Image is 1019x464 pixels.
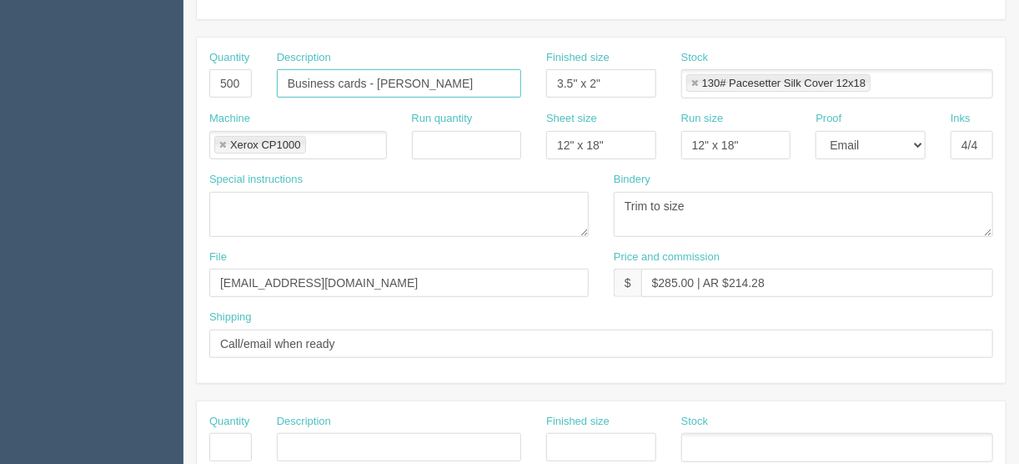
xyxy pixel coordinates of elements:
[209,310,252,325] label: Shipping
[951,111,971,127] label: Inks
[614,250,720,265] label: Price and commission
[209,111,250,127] label: Machine
[614,172,650,188] label: Bindery
[209,50,249,66] label: Quantity
[209,414,249,430] label: Quantity
[614,269,641,297] div: $
[209,172,303,188] label: Special instructions
[546,111,597,127] label: Sheet size
[277,414,331,430] label: Description
[681,111,724,127] label: Run size
[412,111,473,127] label: Run quantity
[230,139,301,150] div: Xerox CP1000
[546,50,610,66] label: Finished size
[681,50,709,66] label: Stock
[277,50,331,66] label: Description
[614,192,993,237] textarea: Trim to size
[702,78,866,88] div: 130# Pacesetter Silk Cover 12x18
[209,250,227,265] label: File
[681,414,709,430] label: Stock
[546,414,610,430] label: Finished size
[816,111,841,127] label: Proof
